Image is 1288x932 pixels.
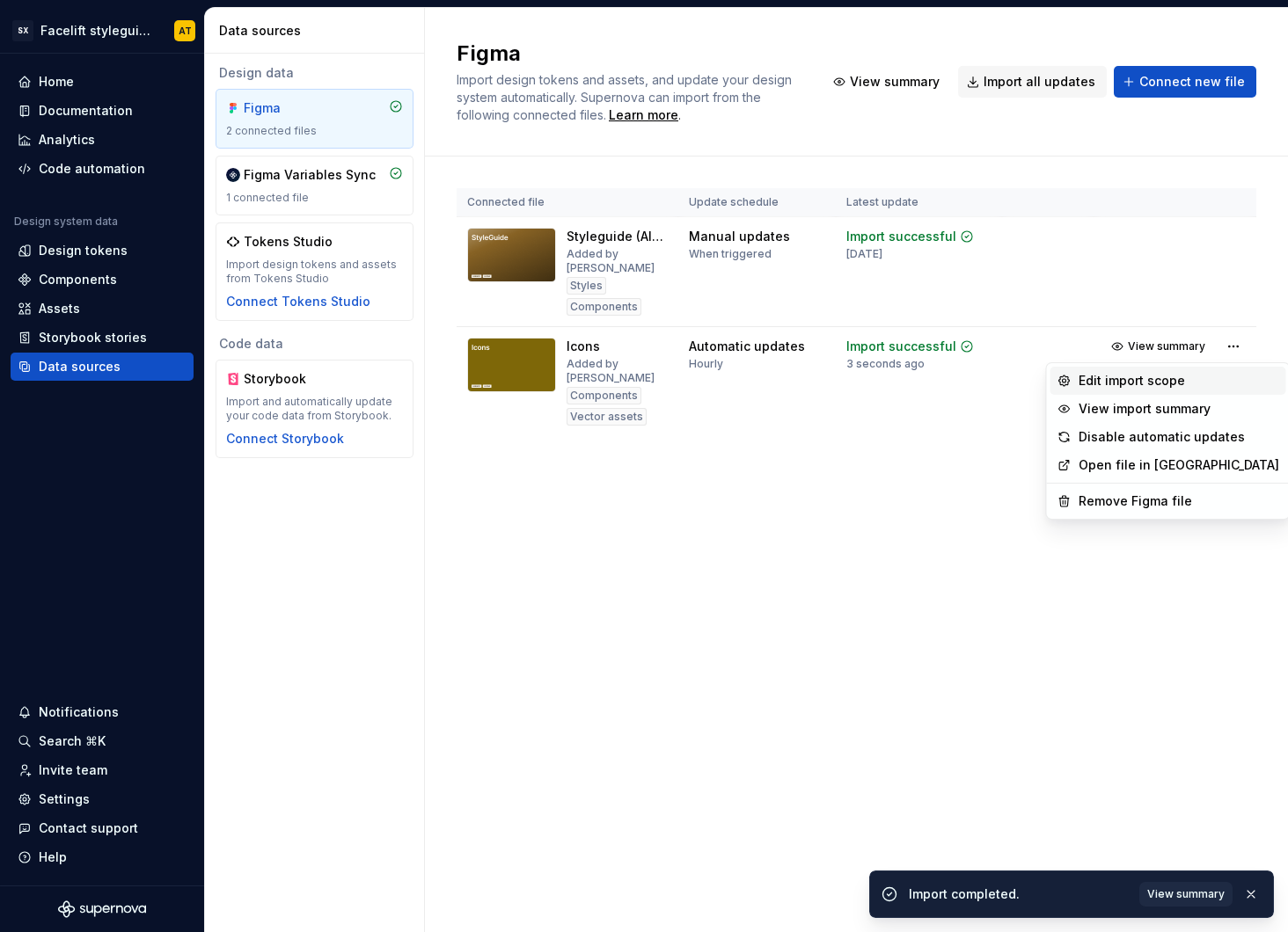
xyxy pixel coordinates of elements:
div: Edit import scope [1079,372,1279,390]
div: View import summary [1079,400,1279,418]
a: Open file in [GEOGRAPHIC_DATA] [1079,456,1279,474]
span: View summary [1147,887,1225,901]
div: Disable automatic updates [1079,428,1279,446]
div: Remove Figma file [1079,492,1279,510]
div: Import completed. [909,885,1129,903]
